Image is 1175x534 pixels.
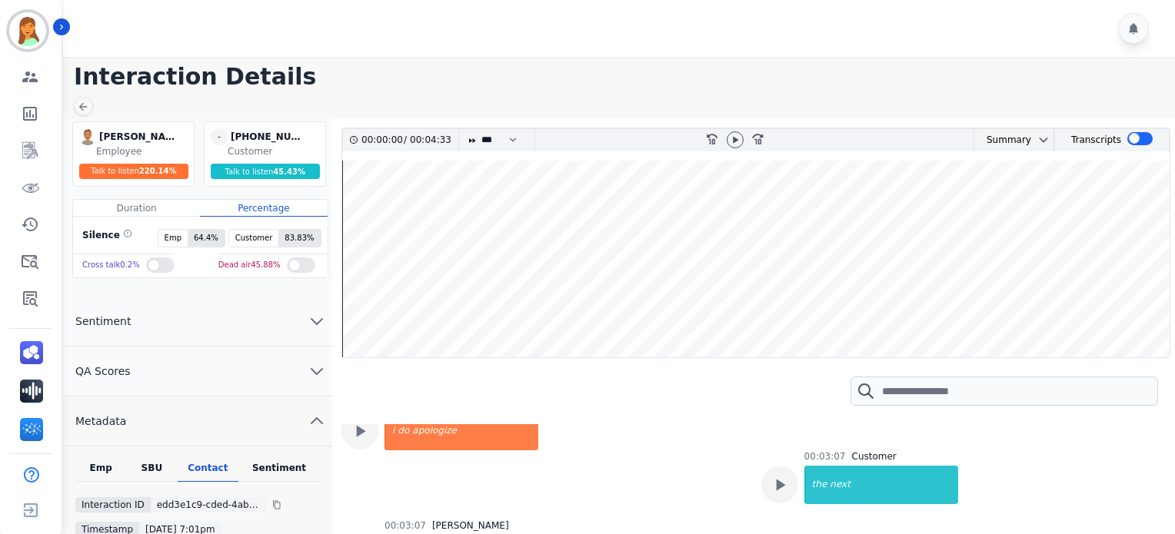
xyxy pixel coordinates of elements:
[74,63,1175,91] h1: Interaction Details
[63,347,332,396] button: QA Scores chevron down
[278,230,320,247] span: 83.83 %
[828,466,957,504] div: next
[9,12,46,49] img: Bordered avatar
[158,230,188,247] span: Emp
[231,128,308,145] div: [PHONE_NUMBER]
[82,254,140,277] div: Cross talk 0.2 %
[308,362,326,380] svg: chevron down
[211,128,228,145] span: -
[432,519,509,532] div: [PERSON_NAME]
[178,462,239,482] div: Contact
[151,497,266,512] div: edd3e1c9-cded-4ab4-b1ea-a6d374508602
[361,129,455,151] div: /
[396,412,411,450] div: do
[1037,134,1050,146] svg: chevron down
[308,312,326,330] svg: chevron down
[211,164,320,179] div: Talk to listen
[63,313,143,329] span: Sentiment
[79,164,188,179] div: Talk to listen
[73,200,200,217] div: Duration
[229,230,279,247] span: Customer
[75,462,126,482] div: Emp
[806,466,829,504] div: the
[63,413,138,429] span: Metadata
[974,129,1031,151] div: Summary
[200,200,327,217] div: Percentage
[852,450,897,463] div: Customer
[1031,134,1050,146] button: chevron down
[384,519,426,532] div: 00:03:07
[63,363,143,379] span: QA Scores
[96,145,191,158] div: Employee
[407,129,449,151] div: 00:04:33
[361,129,404,151] div: 00:00:00
[386,412,396,450] div: i
[273,167,305,176] span: 45.43 %
[63,396,332,446] button: Metadata chevron up
[63,297,332,347] button: Sentiment chevron down
[75,497,151,512] div: Interaction ID
[79,229,132,247] div: Silence
[139,167,177,175] span: 220.14 %
[308,412,326,430] svg: chevron up
[188,230,225,247] span: 64.4 %
[218,254,281,277] div: Dead air 45.88 %
[228,145,322,158] div: Customer
[411,412,538,450] div: apologize
[238,462,320,482] div: Sentiment
[126,462,177,482] div: SBU
[804,450,846,463] div: 00:03:07
[1071,129,1121,151] div: Transcripts
[99,128,176,145] div: [PERSON_NAME]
